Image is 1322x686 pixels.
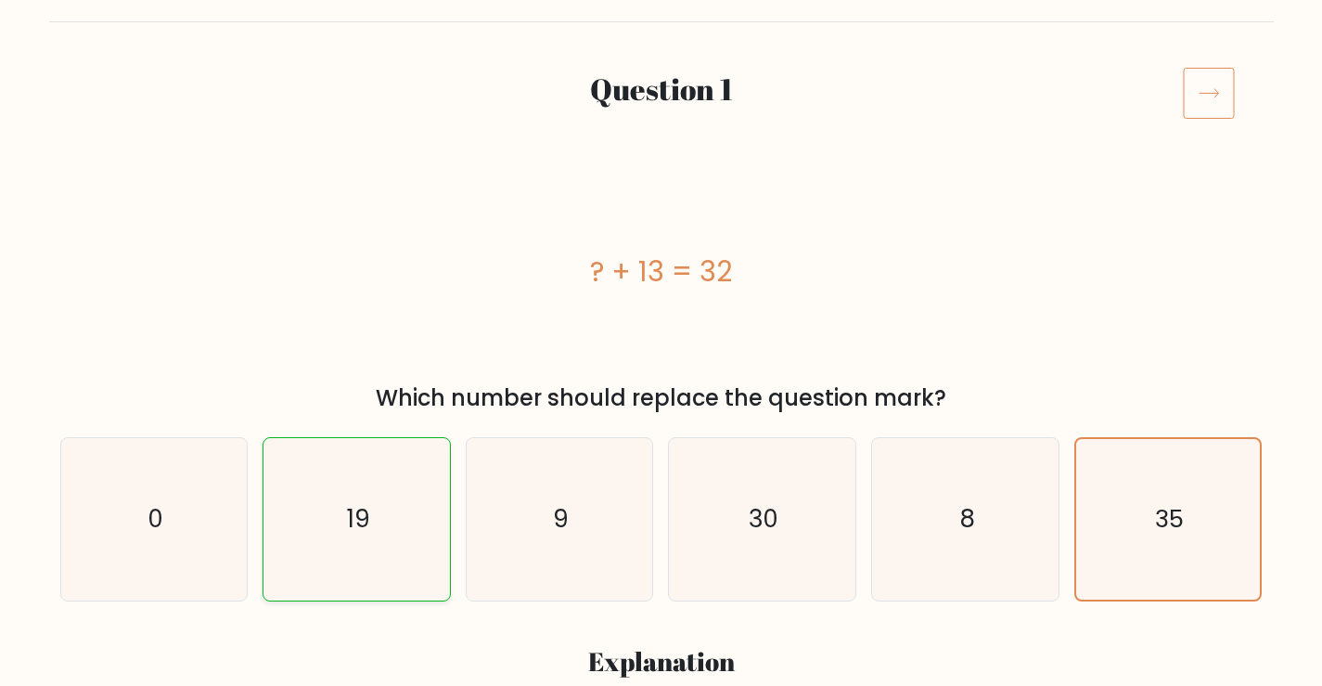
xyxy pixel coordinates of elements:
[162,71,1161,107] h2: Question 1
[553,502,569,536] text: 9
[750,502,779,536] text: 30
[959,502,975,536] text: 8
[60,251,1263,292] div: ? + 13 = 32
[1155,502,1184,536] text: 35
[347,502,370,536] text: 19
[71,382,1251,415] div: Which number should replace the question mark?
[148,502,163,536] text: 0
[71,646,1251,678] h3: Explanation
